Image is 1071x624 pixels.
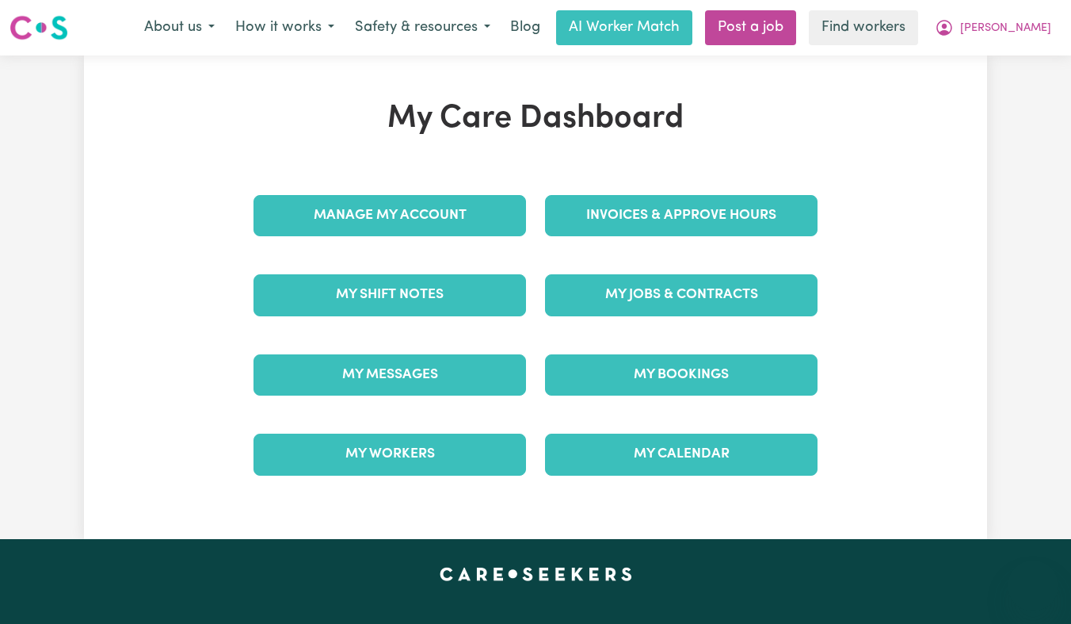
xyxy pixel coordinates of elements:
[440,568,632,580] a: Careseekers home page
[960,20,1051,37] span: [PERSON_NAME]
[545,195,818,236] a: Invoices & Approve Hours
[924,11,1061,44] button: My Account
[545,354,818,396] a: My Bookings
[253,434,526,475] a: My Workers
[253,354,526,396] a: My Messages
[10,10,68,46] a: Careseekers logo
[556,10,692,45] a: AI Worker Match
[253,274,526,316] a: My Shift Notes
[345,11,501,44] button: Safety & resources
[244,100,827,138] h1: My Care Dashboard
[545,274,818,316] a: My Jobs & Contracts
[10,13,68,42] img: Careseekers logo
[225,11,345,44] button: How it works
[809,10,918,45] a: Find workers
[705,10,796,45] a: Post a job
[501,10,550,45] a: Blog
[1008,561,1058,611] iframe: Button to launch messaging window
[545,434,818,475] a: My Calendar
[253,195,526,236] a: Manage My Account
[134,11,225,44] button: About us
